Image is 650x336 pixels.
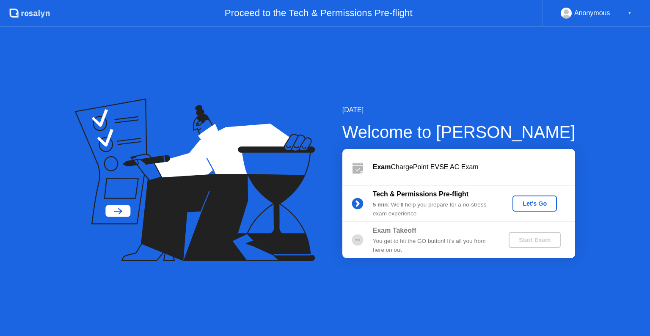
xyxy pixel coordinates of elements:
div: Start Exam [512,237,557,243]
b: Exam [373,163,391,171]
div: Welcome to [PERSON_NAME] [342,119,576,145]
div: : We’ll help you prepare for a no-stress exam experience [373,201,495,218]
b: 5 min [373,201,388,208]
b: Exam Takeoff [373,227,416,234]
div: Anonymous [574,8,610,19]
div: You get to hit the GO button! It’s all you from here on out [373,237,495,254]
div: Let's Go [516,200,554,207]
div: ▼ [628,8,632,19]
b: Tech & Permissions Pre-flight [373,190,468,198]
div: ChargePoint EVSE AC Exam [373,162,575,172]
button: Let's Go [512,196,557,212]
div: [DATE] [342,105,576,115]
button: Start Exam [509,232,561,248]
